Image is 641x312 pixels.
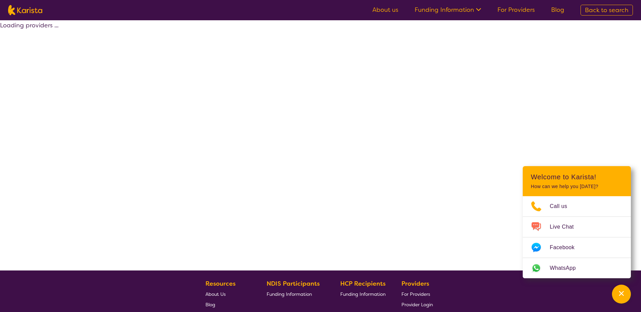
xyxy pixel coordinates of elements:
div: Channel Menu [523,166,631,278]
span: Provider Login [401,302,433,308]
span: WhatsApp [550,263,584,273]
a: Web link opens in a new tab. [523,258,631,278]
b: Providers [401,280,429,288]
a: Blog [205,299,251,310]
span: Blog [205,302,215,308]
a: Funding Information [340,289,386,299]
span: About Us [205,291,226,297]
a: About us [372,6,398,14]
b: NDIS Participants [267,280,320,288]
a: About Us [205,289,251,299]
a: Blog [551,6,564,14]
span: Live Chat [550,222,582,232]
a: Funding Information [415,6,481,14]
p: How can we help you [DATE]? [531,184,623,189]
h2: Welcome to Karista! [531,173,623,181]
a: Back to search [581,5,633,16]
a: For Providers [401,289,433,299]
a: Funding Information [267,289,325,299]
button: Channel Menu [612,285,631,304]
span: Call us [550,201,575,211]
img: Karista logo [8,5,42,15]
span: Facebook [550,242,583,253]
span: For Providers [401,291,430,297]
span: Funding Information [267,291,312,297]
span: Back to search [585,6,628,14]
b: Resources [205,280,236,288]
ul: Choose channel [523,196,631,278]
a: For Providers [497,6,535,14]
a: Provider Login [401,299,433,310]
span: Funding Information [340,291,386,297]
b: HCP Recipients [340,280,386,288]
